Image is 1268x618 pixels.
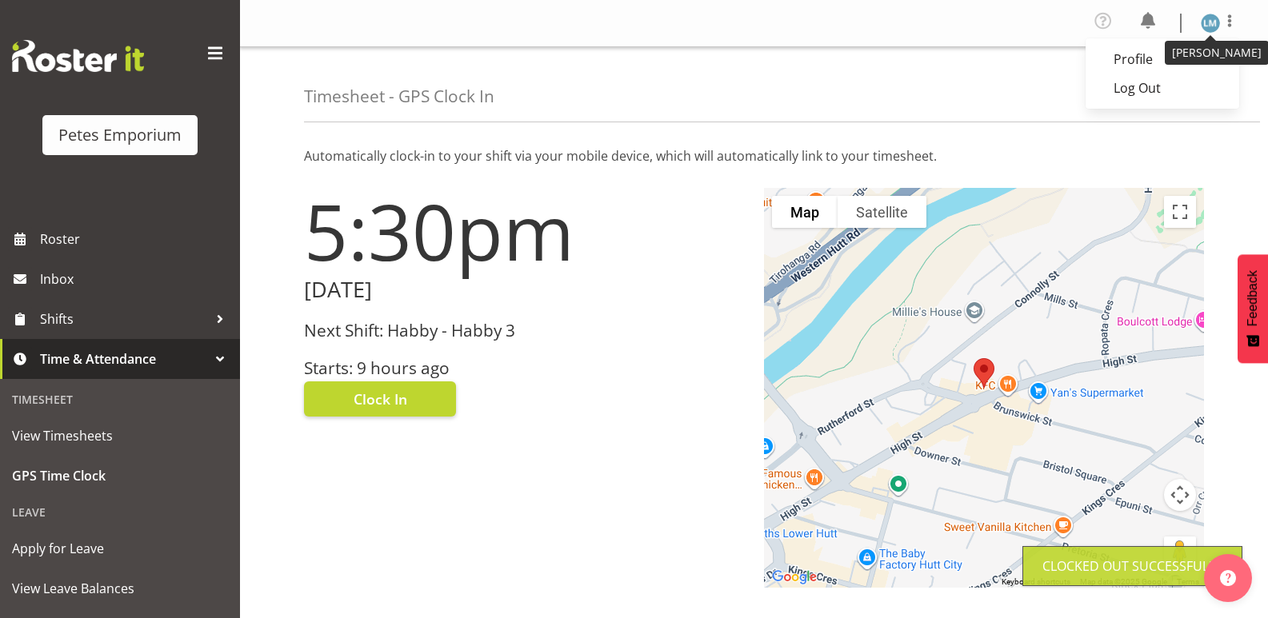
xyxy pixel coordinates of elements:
button: Map camera controls [1164,479,1196,511]
img: help-xxl-2.png [1220,570,1236,586]
button: Drag Pegman onto the map to open Street View [1164,536,1196,568]
a: View Leave Balances [4,568,236,608]
a: Apply for Leave [4,528,236,568]
span: Inbox [40,267,232,291]
div: Clocked out Successfully [1042,556,1222,576]
span: Apply for Leave [12,536,228,560]
a: GPS Time Clock [4,456,236,496]
span: View Timesheets [12,424,228,448]
h2: [DATE] [304,277,745,302]
span: Shifts [40,307,208,331]
p: Automatically clock-in to your shift via your mobile device, which will automatically link to you... [304,146,1204,165]
div: Timesheet [4,383,236,416]
div: Petes Emporium [58,123,182,147]
img: Rosterit website logo [12,40,144,72]
button: Show street map [772,196,838,228]
button: Feedback - Show survey [1238,254,1268,363]
a: View Timesheets [4,416,236,456]
button: Toggle fullscreen view [1164,196,1196,228]
button: Clock In [304,381,456,417]
a: Log Out [1086,74,1239,102]
button: Show satellite imagery [838,196,926,228]
div: Leave [4,496,236,528]
span: Roster [40,227,232,251]
span: Clock In [354,389,407,409]
h3: Next Shift: Habby - Habby 3 [304,321,745,340]
img: lianne-morete5410.jpg [1201,14,1220,33]
span: View Leave Balances [12,576,228,600]
span: Feedback [1246,270,1260,326]
button: Keyboard shortcuts [1002,576,1070,588]
span: Time & Attendance [40,347,208,371]
a: Profile [1086,45,1239,74]
img: Google [768,567,821,588]
a: Open this area in Google Maps (opens a new window) [768,567,821,588]
h4: Timesheet - GPS Clock In [304,87,494,106]
h3: Starts: 9 hours ago [304,359,745,377]
h1: 5:30pm [304,188,745,274]
span: GPS Time Clock [12,464,228,488]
